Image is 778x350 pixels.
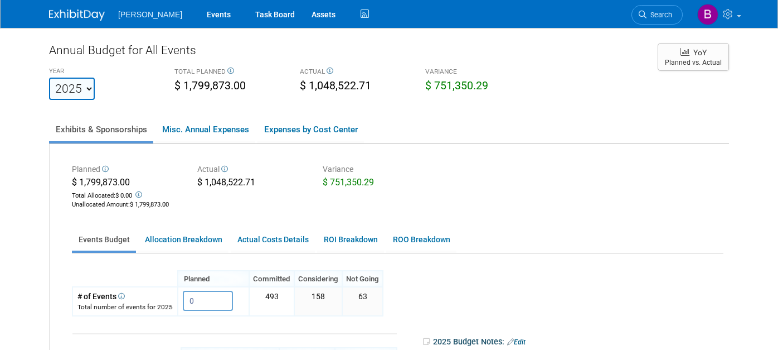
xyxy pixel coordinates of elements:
span: YoY [693,48,707,57]
div: Total number of events for 2025 [77,303,173,312]
img: ExhibitDay [49,9,105,21]
span: [PERSON_NAME] [118,10,182,19]
span: $ 1,799,873.00 [72,177,130,188]
div: $ 1,048,522.71 [197,176,306,191]
span: $ 751,350.29 [425,79,488,92]
div: Planned [72,164,181,176]
a: Edit [507,338,526,346]
a: ROO Breakdown [386,229,456,251]
div: Annual Budget for All Events [49,42,646,64]
div: YEAR [49,67,158,78]
a: Expenses by Cost Center [257,118,364,141]
th: Not Going [342,271,383,287]
span: Search [646,11,672,19]
a: Exhibits & Sponsorships [49,118,153,141]
td: 158 [294,287,342,315]
span: $ 1,799,873.00 [130,201,169,208]
div: ACTUAL [300,67,409,78]
div: VARIANCE [425,67,534,78]
span: $ 751,350.29 [323,177,374,188]
th: Considering [294,271,342,287]
img: Buse Onen [697,4,718,25]
span: $ 0.00 [115,192,132,199]
div: # of Events [77,291,173,302]
a: Allocation Breakdown [138,229,228,251]
div: TOTAL PLANNED [174,67,283,78]
th: Planned [178,271,249,287]
span: $ 1,799,873.00 [174,79,246,92]
a: Misc. Annual Expenses [155,118,255,141]
a: Events Budget [72,229,136,251]
a: Search [631,5,683,25]
td: 63 [342,287,383,315]
div: : [72,200,181,209]
div: Actual [197,164,306,176]
a: Actual Costs Details [231,229,315,251]
a: ROI Breakdown [317,229,384,251]
td: 493 [249,287,294,315]
div: Variance [323,164,431,176]
th: Committed [249,271,294,287]
span: Unallocated Amount [72,201,128,208]
button: YoY Planned vs. Actual [658,43,729,71]
div: Total Allocated: [72,189,181,200]
span: $ 1,048,522.71 [300,79,371,92]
